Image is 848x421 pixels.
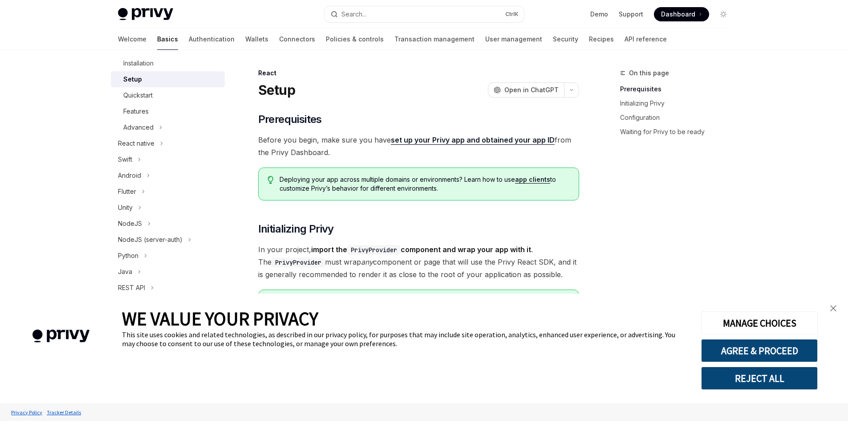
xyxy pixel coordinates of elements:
[123,90,153,101] div: Quickstart
[654,7,709,21] a: Dashboard
[326,29,384,50] a: Policies & controls
[620,125,738,139] a: Waiting for Privy to be ready
[118,282,145,293] div: REST API
[488,82,564,98] button: Open in ChatGPT
[279,29,315,50] a: Connectors
[824,299,842,317] a: close banner
[258,69,579,78] div: React
[311,245,531,254] strong: import the component and wrap your app with it
[629,68,669,78] span: On this page
[504,86,559,94] span: Open in ChatGPT
[485,29,542,50] a: User management
[701,367,818,390] button: REJECT ALL
[361,258,373,266] em: any
[394,29,475,50] a: Transaction management
[45,405,83,420] a: Tracker Details
[830,305,836,311] img: close banner
[325,6,524,22] button: Search...CtrlK
[258,82,295,98] h1: Setup
[620,82,738,96] a: Prerequisites
[258,222,334,236] span: Initializing Privy
[701,311,818,335] button: MANAGE CHOICES
[515,176,550,184] a: app clients
[111,71,225,87] a: Setup
[258,112,322,127] span: Prerequisites
[111,103,225,119] a: Features
[122,330,688,348] div: This site uses cookies and related technologies, as described in our privacy policy, for purposes...
[619,10,643,19] a: Support
[13,317,109,356] img: company logo
[123,106,149,117] div: Features
[661,10,695,19] span: Dashboard
[118,218,142,229] div: NodeJS
[123,74,142,85] div: Setup
[118,29,146,50] a: Welcome
[189,29,235,50] a: Authentication
[118,154,132,165] div: Swift
[118,138,154,149] div: React native
[347,245,401,255] code: PrivyProvider
[625,29,667,50] a: API reference
[118,8,173,20] img: light logo
[245,29,268,50] a: Wallets
[620,110,738,125] a: Configuration
[111,87,225,103] a: Quickstart
[701,339,818,362] button: AGREE & PROCEED
[716,7,730,21] button: Toggle dark mode
[268,176,274,184] svg: Tip
[505,11,519,18] span: Ctrl K
[341,9,366,20] div: Search...
[118,170,141,181] div: Android
[258,243,579,281] span: In your project, . The must wrap component or page that will use the Privy React SDK, and it is g...
[258,134,579,159] span: Before you begin, make sure you have from the Privy Dashboard.
[123,122,154,133] div: Advanced
[118,250,138,261] div: Python
[9,405,45,420] a: Privacy Policy
[590,10,608,19] a: Demo
[589,29,614,50] a: Recipes
[157,29,178,50] a: Basics
[118,202,133,213] div: Unity
[118,186,136,197] div: Flutter
[118,266,132,277] div: Java
[118,234,183,245] div: NodeJS (server-auth)
[272,258,325,267] code: PrivyProvider
[391,135,555,145] a: set up your Privy app and obtained your app ID
[280,175,569,193] span: Deploying your app across multiple domains or environments? Learn how to use to customize Privy’s...
[620,96,738,110] a: Initializing Privy
[122,307,318,330] span: WE VALUE YOUR PRIVACY
[553,29,578,50] a: Security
